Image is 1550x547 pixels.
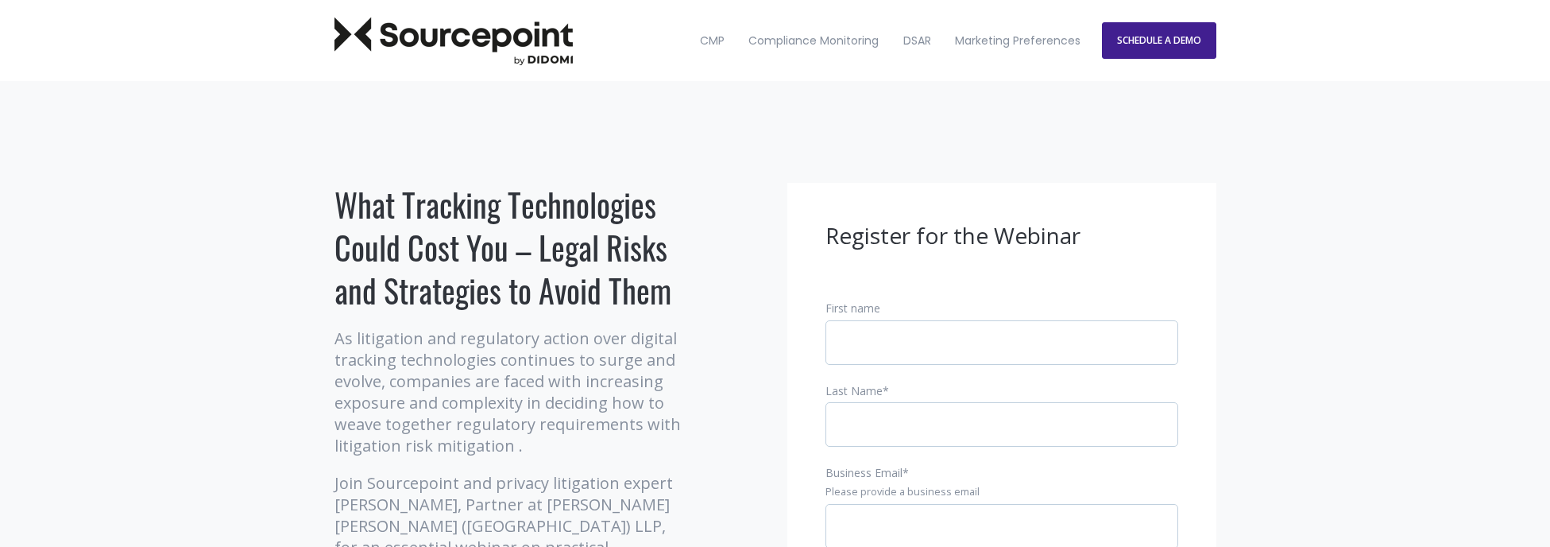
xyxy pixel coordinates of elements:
h3: Register for the Webinar [825,221,1178,251]
span: Business Email [825,465,903,480]
h1: What Tracking Technologies Could Cost You – Legal Risks and Strategies to Avoid Them [334,183,688,312]
legend: Please provide a business email [825,485,1178,499]
nav: Desktop navigation [690,7,1092,75]
span: First name [825,301,880,316]
a: DSAR [893,7,941,75]
p: As litigation and regulatory action over digital tracking technologies continues to surge and evo... [334,328,688,456]
a: Marketing Preferences [945,7,1091,75]
img: Sourcepoint Logo Dark [334,17,573,65]
a: SCHEDULE A DEMO [1102,22,1216,59]
a: Compliance Monitoring [738,7,889,75]
a: CMP [690,7,735,75]
span: Last Name [825,383,883,398]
